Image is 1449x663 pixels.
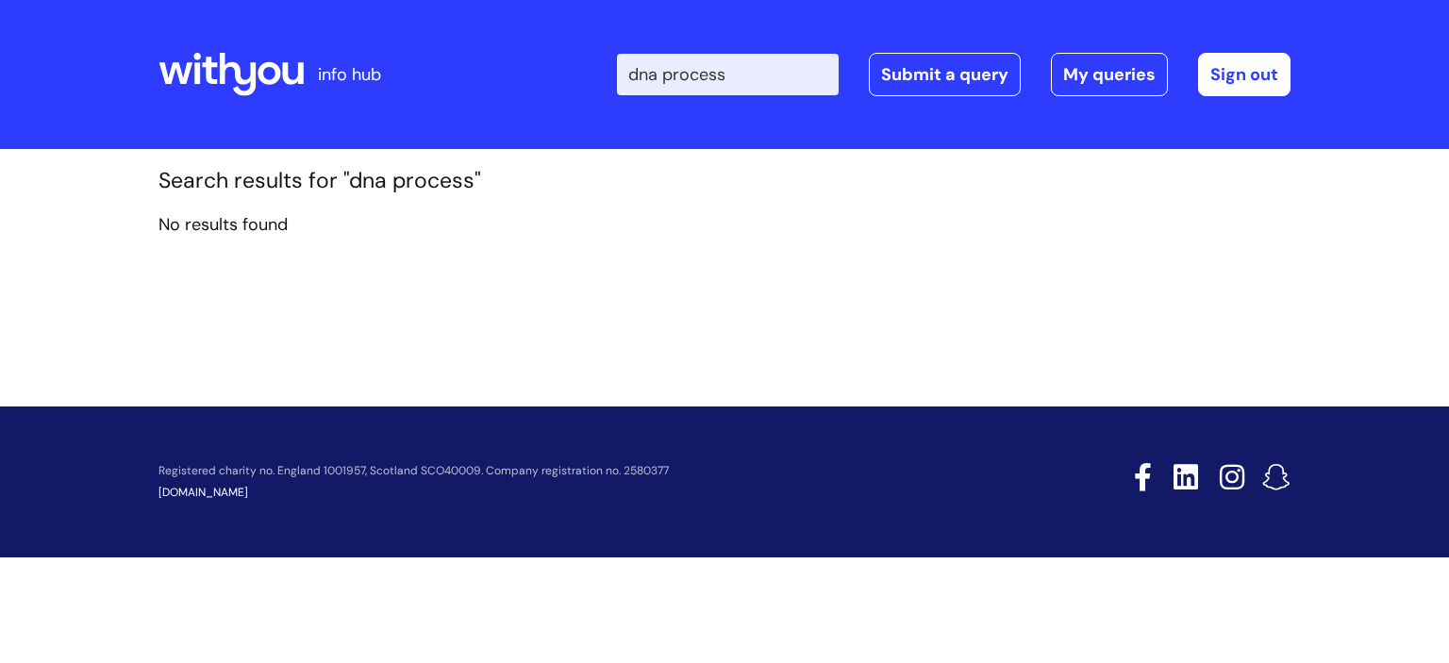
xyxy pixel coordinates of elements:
a: [DOMAIN_NAME] [158,485,248,500]
a: My queries [1051,53,1168,96]
p: info hub [318,59,381,90]
a: Submit a query [869,53,1021,96]
p: No results found [158,209,1291,240]
h1: Search results for "dna process" [158,168,1291,194]
p: Registered charity no. England 1001957, Scotland SCO40009. Company registration no. 2580377 [158,465,1000,477]
input: Search [617,54,839,95]
a: Sign out [1198,53,1291,96]
div: | - [617,53,1291,96]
